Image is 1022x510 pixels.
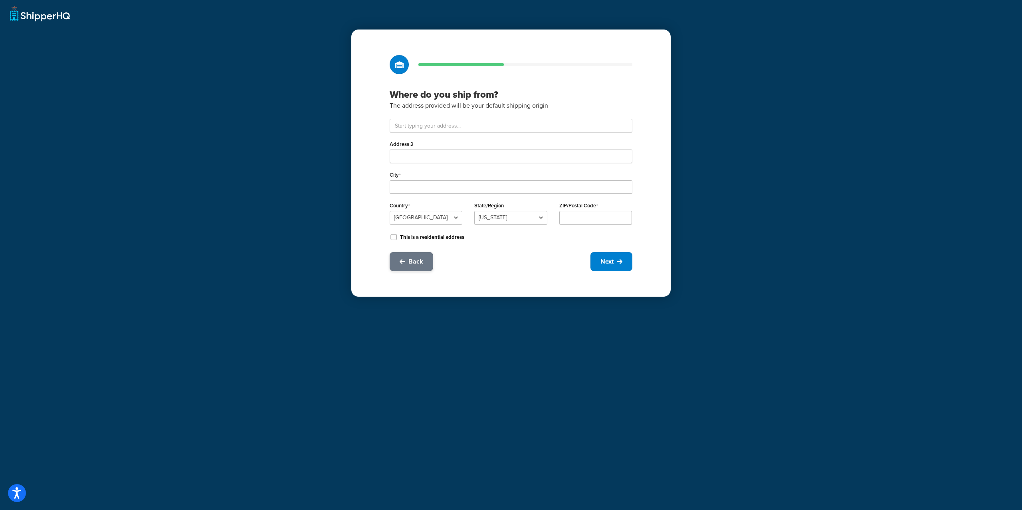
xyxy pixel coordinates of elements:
button: Next [590,252,632,271]
label: This is a residential address [400,234,464,241]
p: The address provided will be your default shipping origin [390,100,632,111]
label: Country [390,203,410,209]
label: City [390,172,401,178]
button: Back [390,252,433,271]
h3: Where do you ship from? [390,89,632,100]
span: Next [600,257,614,266]
input: Start typing your address... [390,119,632,132]
span: Back [408,257,423,266]
label: Address 2 [390,141,414,147]
label: ZIP/Postal Code [559,203,598,209]
label: State/Region [474,203,504,209]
